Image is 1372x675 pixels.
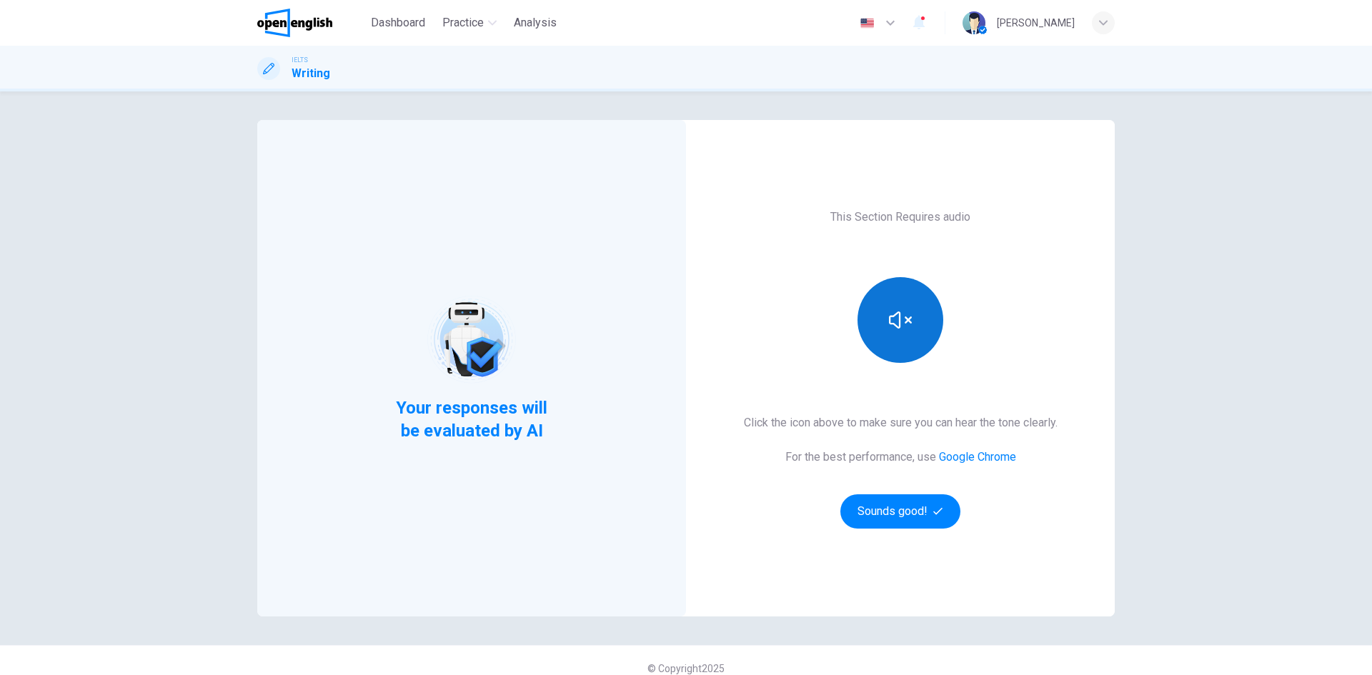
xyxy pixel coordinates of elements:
button: Analysis [508,10,562,36]
h6: This Section Requires audio [830,209,970,226]
button: Dashboard [365,10,431,36]
div: [PERSON_NAME] [997,14,1075,31]
button: Practice [437,10,502,36]
span: © Copyright 2025 [647,663,725,674]
span: Your responses will be evaluated by AI [385,396,559,442]
span: Analysis [514,14,557,31]
img: OpenEnglish logo [257,9,332,37]
h6: For the best performance, use [785,449,1016,466]
button: Sounds good! [840,494,960,529]
a: Google Chrome [939,450,1016,464]
span: Dashboard [371,14,425,31]
img: robot icon [426,294,517,385]
span: Practice [442,14,484,31]
span: IELTS [292,55,308,65]
img: en [858,18,876,29]
a: OpenEnglish logo [257,9,365,37]
h6: Click the icon above to make sure you can hear the tone clearly. [744,414,1058,431]
img: Profile picture [963,11,985,34]
h1: Writing [292,65,330,82]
